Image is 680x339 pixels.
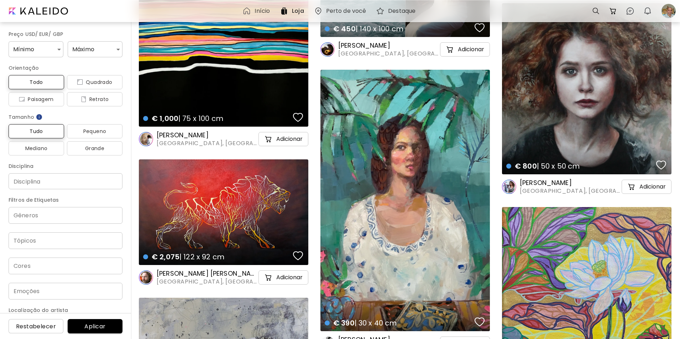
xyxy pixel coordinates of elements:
[139,131,308,147] a: [PERSON_NAME][GEOGRAPHIC_DATA], [GEOGRAPHIC_DATA]cart-iconAdicionar
[639,183,666,190] h5: Adicionar
[9,75,64,89] button: Todo
[326,8,366,14] h6: Perto de você
[143,114,291,123] h4: | 75 x 100 cm
[291,249,305,263] button: favorites
[291,110,305,125] button: favorites
[81,96,87,102] img: icon
[506,161,654,171] h4: | 50 x 50 cm
[9,124,64,138] button: Tudo
[19,96,25,102] img: icon
[67,92,122,106] button: iconRetrato
[643,7,652,15] img: bellIcon
[73,78,117,86] span: Quadrado
[9,41,63,57] div: Mínimo
[14,78,58,86] span: Todo
[325,318,472,328] h4: | 30 x 40 cm
[338,41,439,50] h6: [PERSON_NAME]
[642,5,654,17] button: bellIcon
[68,319,122,333] button: Aplicar
[325,24,472,33] h4: | 140 x 100 cm
[276,274,303,281] h5: Adicionar
[333,318,355,328] span: € 390
[9,30,122,38] h6: Preço USD/ EUR/ GBP
[157,278,257,286] span: [GEOGRAPHIC_DATA], [GEOGRAPHIC_DATA]
[9,64,122,72] h6: Orientação
[67,75,122,89] button: iconQuadrado
[473,21,486,35] button: favorites
[627,182,636,191] img: cart-icon
[258,270,308,285] button: cart-iconAdicionar
[515,161,537,171] span: € 800
[314,7,369,15] a: Perto de você
[458,46,484,53] h5: Adicionar
[473,315,486,329] button: favorites
[276,136,303,143] h5: Adicionar
[14,144,58,153] span: Mediano
[157,139,257,147] span: [GEOGRAPHIC_DATA], [GEOGRAPHIC_DATA]
[258,132,308,146] button: cart-iconAdicionar
[73,144,117,153] span: Grande
[388,8,415,14] h6: Destaque
[502,179,671,195] a: [PERSON_NAME][GEOGRAPHIC_DATA], [GEOGRAPHIC_DATA]cart-iconAdicionar
[376,7,418,15] a: Destaque
[67,141,122,155] button: Grande
[14,127,58,136] span: Tudo
[9,92,64,106] button: iconPaisagem
[36,113,43,121] img: info
[139,159,308,265] a: € 2,075| 122 x 92 cmfavoriteshttps://cdn.kaleido.art/CDN/Artwork/174965/Primary/medium.webp?updat...
[626,7,634,15] img: chatIcon
[152,113,178,123] span: € 1,000
[320,70,490,331] a: € 390| 30 x 40 cmfavoriteshttps://cdn.kaleido.art/CDN/Artwork/172053/Primary/medium.webp?updated=...
[73,323,117,330] span: Aplicar
[77,79,83,85] img: icon
[9,196,122,204] h6: Filtros de Etiquetas
[264,273,273,282] img: cart-icon
[14,95,58,104] span: Paisagem
[9,141,64,155] button: Mediano
[654,158,668,172] button: favorites
[9,162,122,170] h6: Disciplina
[520,179,620,187] h6: [PERSON_NAME]
[73,127,117,136] span: Pequeno
[280,7,307,15] a: Loja
[157,269,257,278] h6: [PERSON_NAME] [PERSON_NAME]
[152,252,179,262] span: € 2,075
[292,8,304,14] h6: Loja
[14,323,58,330] span: Restabelecer
[242,7,273,15] a: Início
[338,50,439,58] span: [GEOGRAPHIC_DATA], [GEOGRAPHIC_DATA]
[73,95,117,104] span: Retrato
[333,24,356,34] span: € 450
[9,306,122,314] h6: Localização do artista
[609,7,617,15] img: cart
[520,187,620,195] span: [GEOGRAPHIC_DATA], [GEOGRAPHIC_DATA]
[143,252,291,261] h4: | 122 x 92 cm
[446,45,454,54] img: cart-icon
[9,113,122,121] h6: Tamanho
[255,8,270,14] h6: Início
[502,3,671,174] a: € 800| 50 x 50 cmfavoriteshttps://cdn.kaleido.art/CDN/Artwork/175870/Primary/medium.webp?updated=...
[320,41,490,58] a: [PERSON_NAME][GEOGRAPHIC_DATA], [GEOGRAPHIC_DATA]cart-iconAdicionar
[67,124,122,138] button: Pequeno
[68,41,122,57] div: Máximo
[622,180,671,194] button: cart-iconAdicionar
[440,42,490,57] button: cart-iconAdicionar
[139,269,308,286] a: [PERSON_NAME] [PERSON_NAME][GEOGRAPHIC_DATA], [GEOGRAPHIC_DATA]cart-iconAdicionar
[264,135,273,143] img: cart-icon
[157,131,257,139] h6: [PERSON_NAME]
[9,319,63,333] button: Restabelecer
